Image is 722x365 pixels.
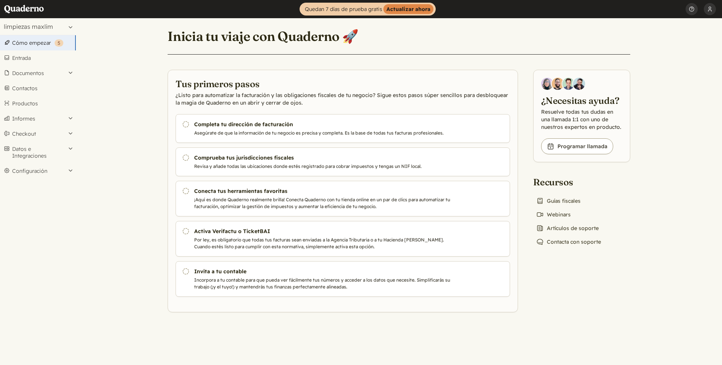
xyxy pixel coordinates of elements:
p: Incorpora a tu contable para que pueda ver fácilmente tus números y acceder a los datos que neces... [194,277,453,290]
p: Revisa y añade todas las ubicaciones donde estés registrado para cobrar impuestos y tengas un NIF... [194,163,453,170]
span: 5 [58,40,60,46]
img: Ivo Oltmans, Business Developer at Quaderno [562,78,574,90]
a: Webinars [533,209,574,220]
p: Resuelve todas tus dudas en una llamada 1:1 con uno de nuestros expertos en producto. [541,108,622,131]
h1: Inicia tu viaje con Quaderno 🚀 [168,28,358,45]
h3: Comprueba tus jurisdicciones fiscales [194,154,453,161]
h2: Recursos [533,176,604,188]
a: Contacta con soporte [533,237,604,247]
h3: Invita a tu contable [194,268,453,275]
a: Completa tu dirección de facturación Asegúrate de que la información de tu negocio es precisa y c... [176,114,510,143]
a: Conecta tus herramientas favoritas ¡Aquí es donde Quaderno realmente brilla! Conecta Quaderno con... [176,181,510,216]
p: Asegúrate de que la información de tu negocio es precisa y completa. Es la base de todas tus fact... [194,130,453,136]
h3: Activa Verifactu o TicketBAI [194,227,453,235]
h3: Completa tu dirección de facturación [194,121,453,128]
a: Artículos de soporte [533,223,602,233]
a: Invita a tu contable Incorpora a tu contable para que pueda ver fácilmente tus números y acceder ... [176,261,510,297]
h2: Tus primeros pasos [176,78,510,90]
h2: ¿Necesitas ayuda? [541,94,622,107]
h3: Conecta tus herramientas favoritas [194,187,453,195]
strong: Actualizar ahora [383,4,433,14]
a: Activa Verifactu o TicketBAI Por ley, es obligatorio que todas tus facturas sean enviadas a la Ag... [176,221,510,257]
p: ¡Aquí es donde Quaderno realmente brilla! Conecta Quaderno con tu tienda online en un par de clic... [194,196,453,210]
a: Programar llamada [541,138,613,154]
a: Comprueba tus jurisdicciones fiscales Revisa y añade todas las ubicaciones donde estés registrado... [176,147,510,176]
p: Por ley, es obligatorio que todas tus facturas sean enviadas a la Agencia Tributaria o a tu Hacie... [194,237,453,250]
a: Guías fiscales [533,196,584,206]
img: Javier Rubio, DevRel at Quaderno [573,78,585,90]
img: Jairo Fumero, Account Executive at Quaderno [552,78,564,90]
p: ¿Listo para automatizar la facturación y las obligaciones fiscales de tu negocio? Sigue estos pas... [176,91,510,107]
img: Diana Carrasco, Account Executive at Quaderno [541,78,553,90]
a: Quedan 7 días de prueba gratisActualizar ahora [300,3,436,16]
